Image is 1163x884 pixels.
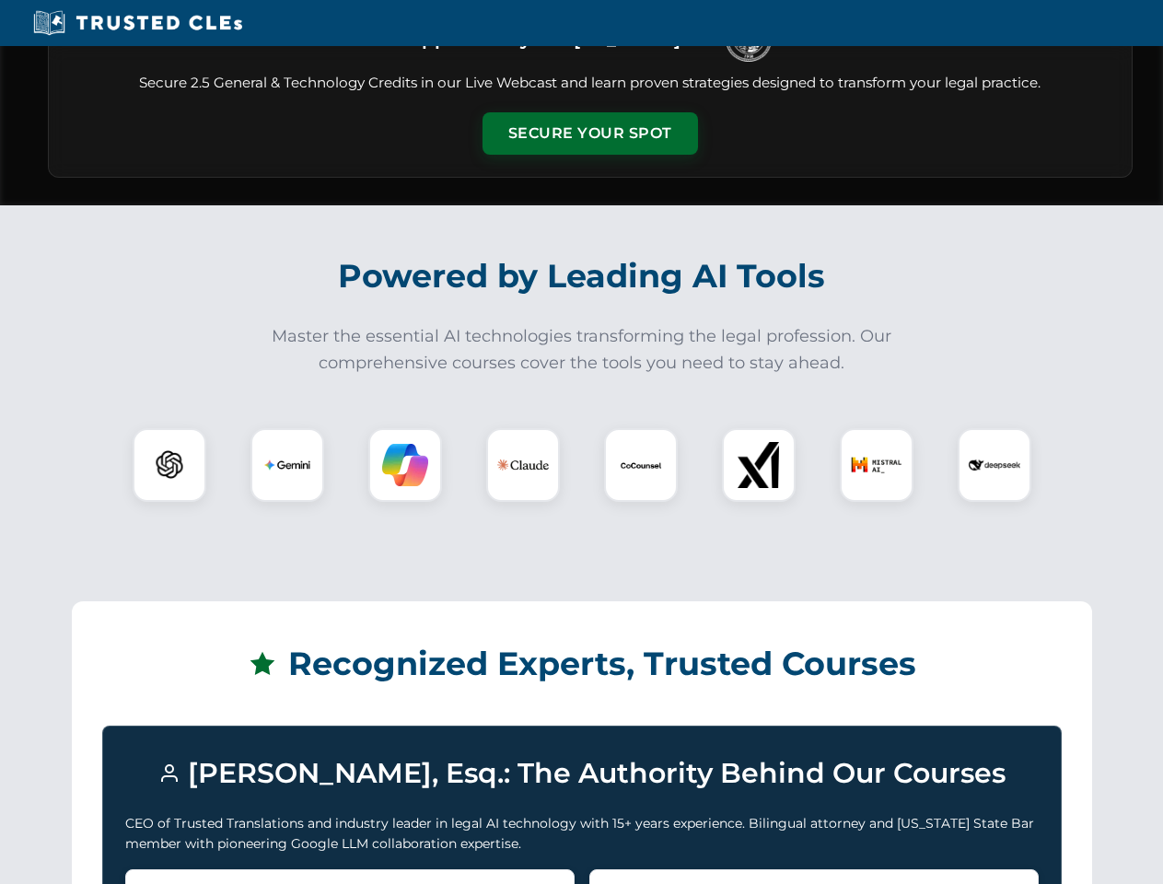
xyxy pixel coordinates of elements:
[840,428,913,502] div: Mistral AI
[102,632,1062,696] h2: Recognized Experts, Trusted Courses
[382,442,428,488] img: Copilot Logo
[71,73,1110,94] p: Secure 2.5 General & Technology Credits in our Live Webcast and learn proven strategies designed ...
[483,112,698,155] button: Secure Your Spot
[486,428,560,502] div: Claude
[250,428,324,502] div: Gemini
[264,442,310,488] img: Gemini Logo
[722,428,796,502] div: xAI
[497,439,549,491] img: Claude Logo
[28,9,248,37] img: Trusted CLEs
[958,428,1031,502] div: DeepSeek
[969,439,1020,491] img: DeepSeek Logo
[72,244,1092,308] h2: Powered by Leading AI Tools
[125,749,1039,798] h3: [PERSON_NAME], Esq.: The Authority Behind Our Courses
[604,428,678,502] div: CoCounsel
[125,813,1039,855] p: CEO of Trusted Translations and industry leader in legal AI technology with 15+ years experience....
[618,442,664,488] img: CoCounsel Logo
[133,428,206,502] div: ChatGPT
[368,428,442,502] div: Copilot
[143,438,196,492] img: ChatGPT Logo
[736,442,782,488] img: xAI Logo
[260,323,904,377] p: Master the essential AI technologies transforming the legal profession. Our comprehensive courses...
[851,439,902,491] img: Mistral AI Logo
